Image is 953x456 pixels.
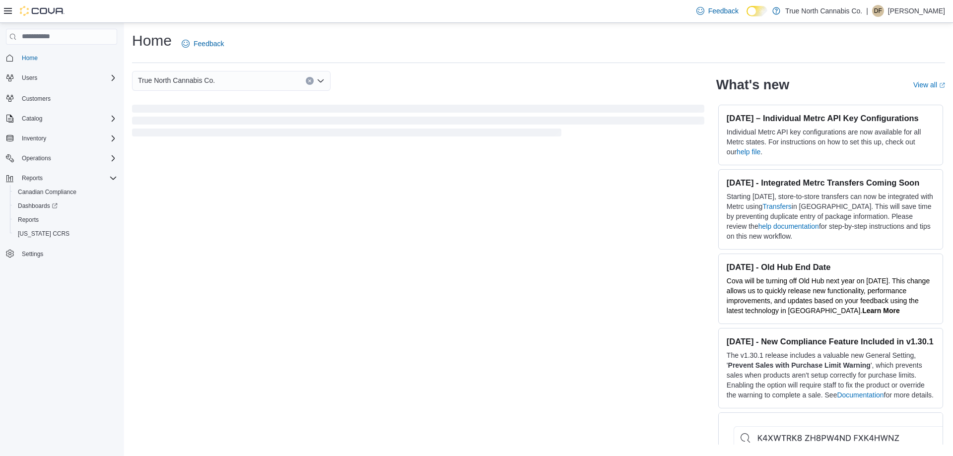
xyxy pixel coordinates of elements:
[18,113,46,125] button: Catalog
[18,230,69,238] span: [US_STATE] CCRS
[727,350,935,400] p: The v1.30.1 release includes a valuable new General Setting, ' ', which prevents sales when produ...
[18,172,47,184] button: Reports
[866,5,868,17] p: |
[22,95,51,103] span: Customers
[837,391,884,399] a: Documentation
[913,81,945,89] a: View allExternal link
[18,52,117,64] span: Home
[2,91,121,105] button: Customers
[727,262,935,272] h3: [DATE] - Old Hub End Date
[2,131,121,145] button: Inventory
[18,72,41,84] button: Users
[18,93,55,105] a: Customers
[14,186,80,198] a: Canadian Compliance
[22,154,51,162] span: Operations
[18,188,76,196] span: Canadian Compliance
[716,77,789,93] h2: What's new
[22,134,46,142] span: Inventory
[22,74,37,82] span: Users
[18,113,117,125] span: Catalog
[18,216,39,224] span: Reports
[2,112,121,126] button: Catalog
[727,113,935,123] h3: [DATE] – Individual Metrc API Key Configurations
[194,39,224,49] span: Feedback
[22,54,38,62] span: Home
[785,5,862,17] p: True North Cannabis Co.
[2,171,121,185] button: Reports
[862,307,899,315] a: Learn More
[708,6,739,16] span: Feedback
[888,5,945,17] p: [PERSON_NAME]
[747,16,747,17] span: Dark Mode
[18,132,50,144] button: Inventory
[6,47,117,287] nav: Complex example
[737,148,760,156] a: help file
[22,174,43,182] span: Reports
[14,186,117,198] span: Canadian Compliance
[18,92,117,104] span: Customers
[14,214,117,226] span: Reports
[138,74,215,86] span: True North Cannabis Co.
[18,202,58,210] span: Dashboards
[14,214,43,226] a: Reports
[727,336,935,346] h3: [DATE] - New Compliance Feature Included in v1.30.1
[10,185,121,199] button: Canadian Compliance
[132,107,704,138] span: Loading
[14,200,117,212] span: Dashboards
[132,31,172,51] h1: Home
[10,213,121,227] button: Reports
[727,178,935,188] h3: [DATE] - Integrated Metrc Transfers Coming Soon
[874,5,882,17] span: DF
[10,199,121,213] a: Dashboards
[747,6,767,16] input: Dark Mode
[22,115,42,123] span: Catalog
[872,5,884,17] div: David Fleuelling
[18,132,117,144] span: Inventory
[758,222,819,230] a: help documentation
[939,82,945,88] svg: External link
[2,151,121,165] button: Operations
[2,51,121,65] button: Home
[18,72,117,84] span: Users
[14,228,117,240] span: Washington CCRS
[692,1,743,21] a: Feedback
[10,227,121,241] button: [US_STATE] CCRS
[14,200,62,212] a: Dashboards
[20,6,65,16] img: Cova
[18,248,47,260] a: Settings
[22,250,43,258] span: Settings
[728,361,871,369] strong: Prevent Sales with Purchase Limit Warning
[317,77,325,85] button: Open list of options
[306,77,314,85] button: Clear input
[727,192,935,241] p: Starting [DATE], store-to-store transfers can now be integrated with Metrc using in [GEOGRAPHIC_D...
[18,152,55,164] button: Operations
[727,127,935,157] p: Individual Metrc API key configurations are now available for all Metrc states. For instructions ...
[14,228,73,240] a: [US_STATE] CCRS
[2,247,121,261] button: Settings
[727,277,930,315] span: Cova will be turning off Old Hub next year on [DATE]. This change allows us to quickly release ne...
[2,71,121,85] button: Users
[18,172,117,184] span: Reports
[178,34,228,54] a: Feedback
[18,52,42,64] a: Home
[762,202,792,210] a: Transfers
[18,248,117,260] span: Settings
[18,152,117,164] span: Operations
